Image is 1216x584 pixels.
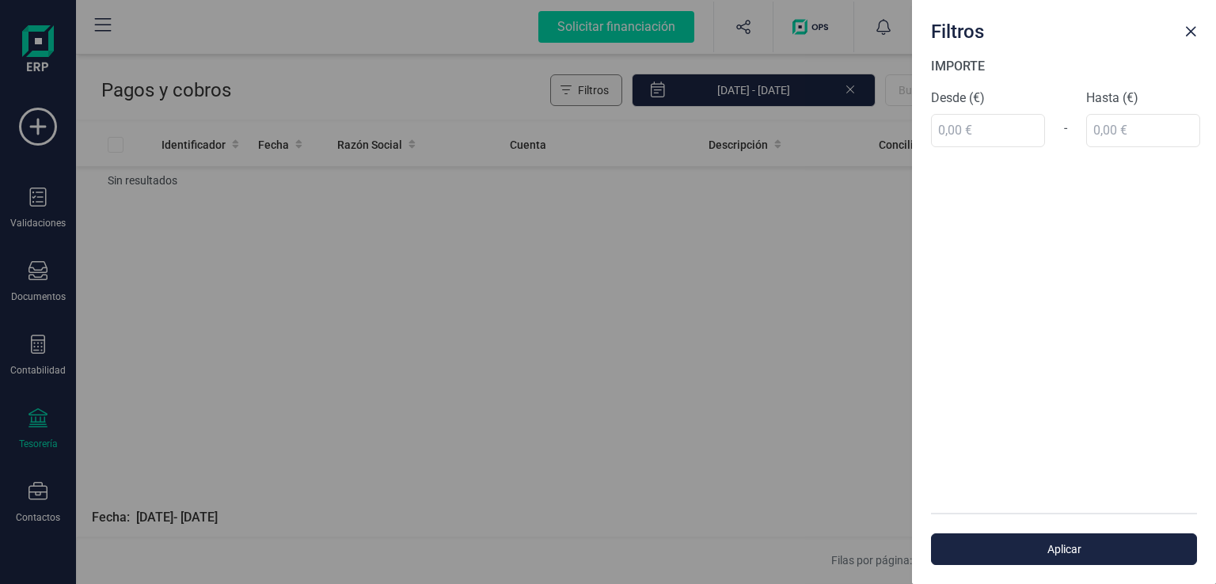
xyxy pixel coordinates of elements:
[1045,109,1086,147] div: -
[931,533,1197,565] button: Aplicar
[1086,89,1200,108] label: Hasta (€)
[925,13,1178,44] div: Filtros
[1086,114,1200,147] input: 0,00 €
[931,59,985,74] span: IMPORTE
[931,114,1045,147] input: 0,00 €
[949,541,1179,557] span: Aplicar
[931,89,1045,108] label: Desde (€)
[1178,19,1203,44] button: Close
